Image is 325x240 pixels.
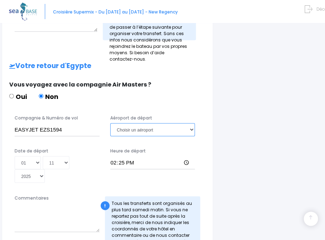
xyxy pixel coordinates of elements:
[110,147,146,154] label: Heure de départ
[9,94,14,98] input: Oui
[15,115,78,121] label: Compagnie & Numéro de vol
[15,147,48,154] label: Date de départ
[9,62,206,70] h2: Votre retour d'Egypte
[39,91,58,101] label: Non
[9,80,151,88] span: Vous voyagez avec la compagnie Air Masters ?
[53,9,178,15] span: Croisière Supermix - Du [DATE] au [DATE] - New Regency
[39,94,43,98] input: Non
[110,115,152,121] label: Aéroport de départ
[9,91,27,101] label: Oui
[15,195,49,201] label: Commentaires
[101,201,110,210] div: !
